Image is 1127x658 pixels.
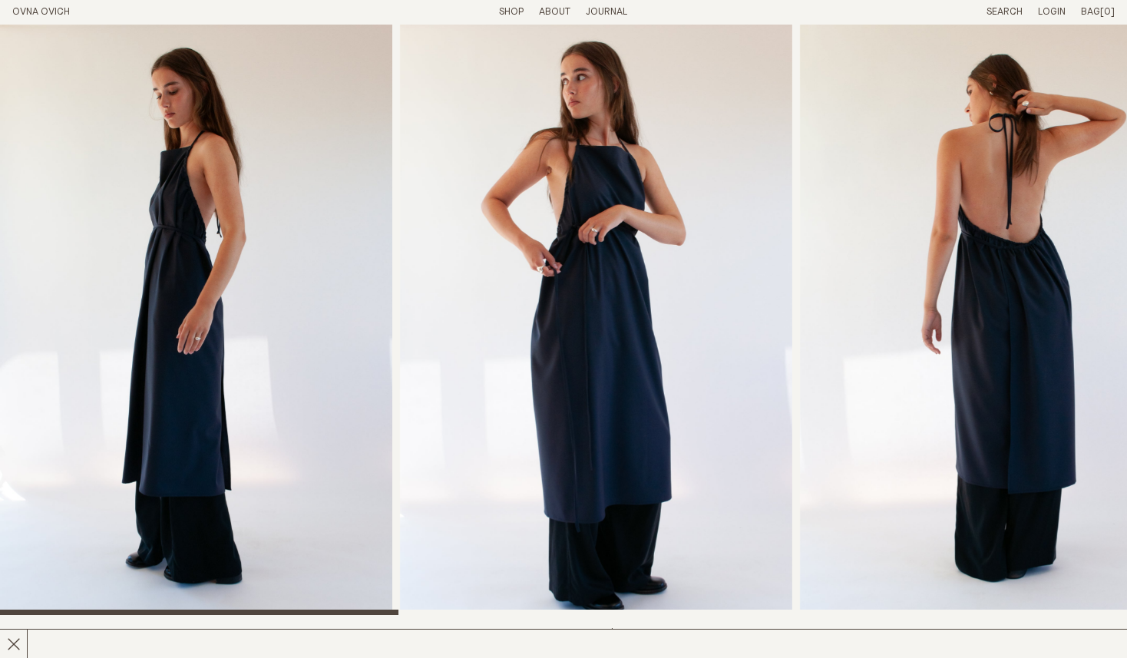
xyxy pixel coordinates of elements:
span: [0] [1100,7,1115,17]
a: Search [987,7,1023,17]
img: Apron Dress [400,25,792,615]
summary: About [539,6,570,19]
h2: Apron Dress [12,627,279,650]
div: 2 / 8 [400,25,792,615]
a: Journal [586,7,627,17]
a: Shop [499,7,524,17]
span: Bag [1081,7,1100,17]
a: Home [12,7,70,17]
span: $380.00 [609,628,650,638]
a: Login [1038,7,1066,17]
